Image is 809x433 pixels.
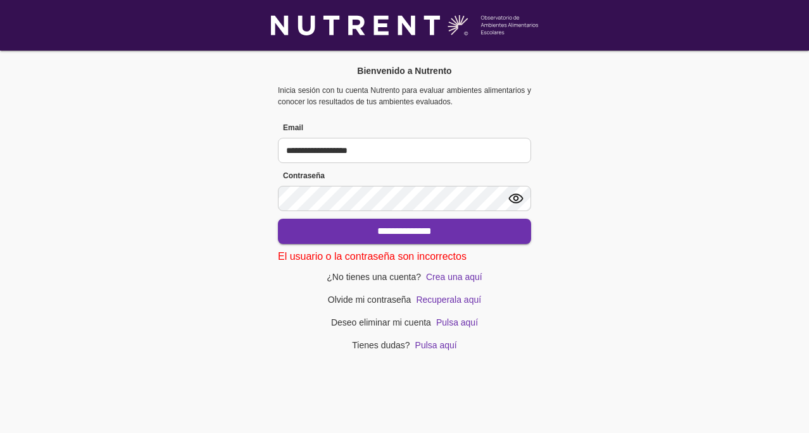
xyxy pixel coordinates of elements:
[331,315,431,330] span: Deseo eliminar mi cuenta
[278,249,531,264] p: El usuario o la contraseña son incorrectos
[415,341,457,350] a: Pulsa aquí
[508,191,524,206] img: eye-icon
[436,318,478,327] a: Pulsa aquí
[352,338,410,353] span: Tienes dudas?
[328,292,411,307] span: Olvide mi contraseña
[278,85,531,107] p: Inicia sesión con tu cuenta Nutrento para evaluar ambientes alimentarios y conocer los resultados...
[278,123,531,133] label: Email
[327,269,421,284] span: ¿No tienes una cuenta?
[357,64,451,77] h5: Bienvenido a Nutrento
[426,272,482,281] a: Crea una aquí
[278,171,531,181] label: Contraseña
[416,295,481,304] a: Recuperala aquí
